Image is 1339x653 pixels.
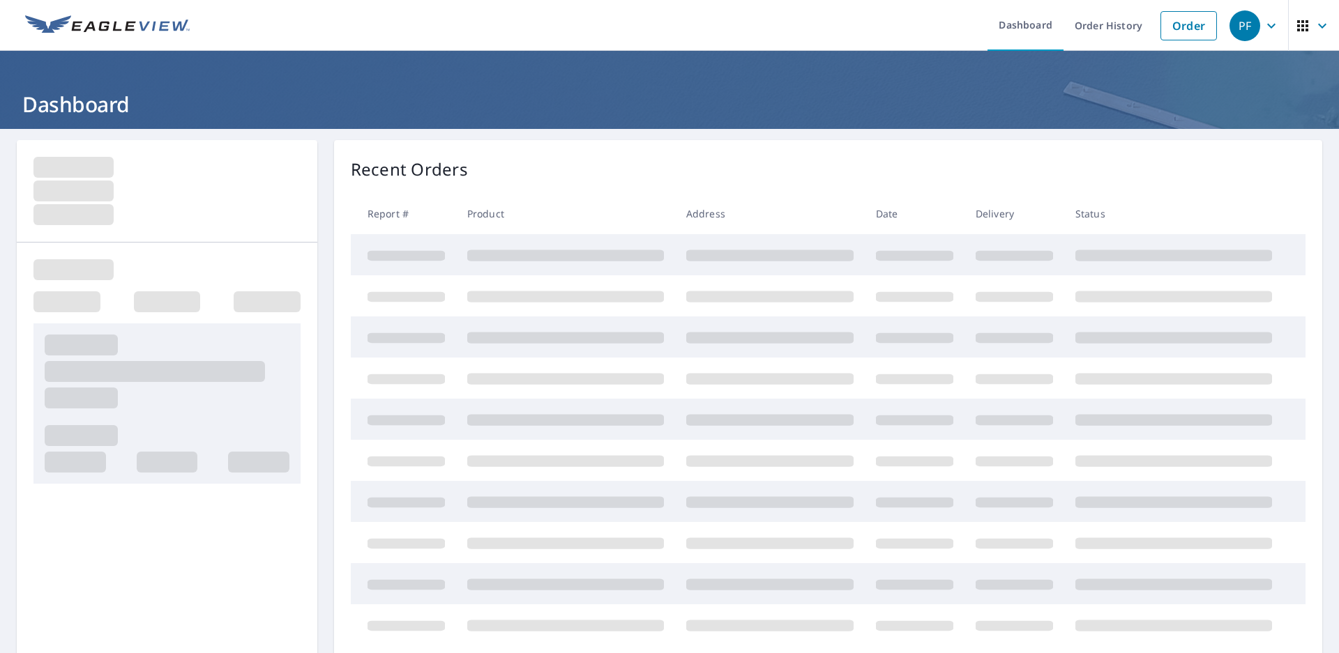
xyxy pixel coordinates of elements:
th: Status [1064,193,1283,234]
th: Date [865,193,964,234]
th: Address [675,193,865,234]
p: Recent Orders [351,157,468,182]
th: Product [456,193,675,234]
th: Delivery [964,193,1064,234]
img: EV Logo [25,15,190,36]
h1: Dashboard [17,90,1322,118]
th: Report # [351,193,456,234]
a: Order [1160,11,1217,40]
div: PF [1230,10,1260,41]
